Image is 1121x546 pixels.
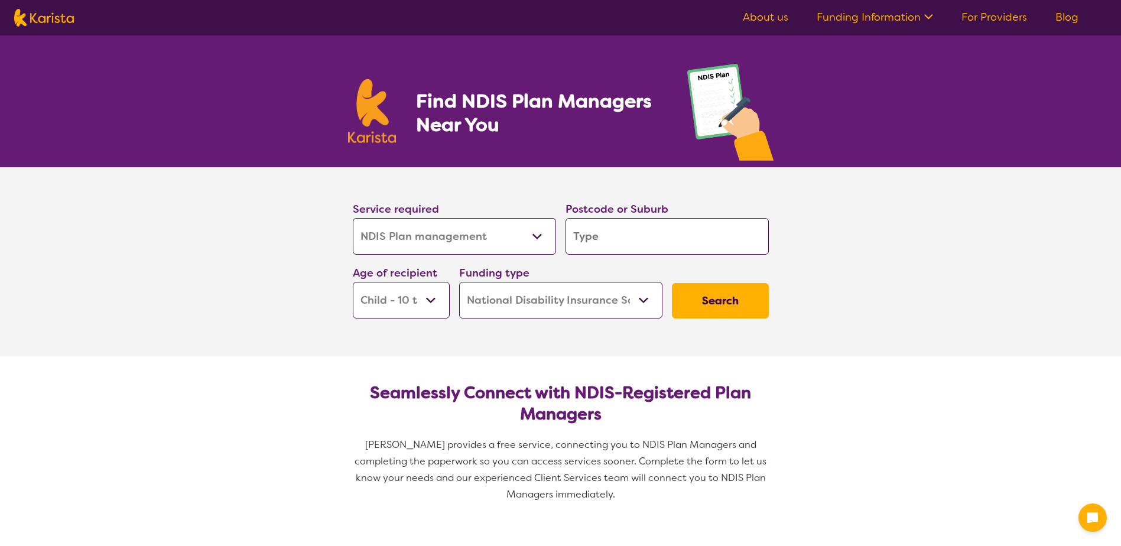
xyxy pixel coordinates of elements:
[817,10,933,24] a: Funding Information
[416,89,663,136] h1: Find NDIS Plan Managers Near You
[362,382,759,425] h2: Seamlessly Connect with NDIS-Registered Plan Managers
[566,218,769,255] input: Type
[672,283,769,318] button: Search
[961,10,1027,24] a: For Providers
[566,202,668,216] label: Postcode or Suburb
[1055,10,1078,24] a: Blog
[355,438,769,500] span: [PERSON_NAME] provides a free service, connecting you to NDIS Plan Managers and completing the pa...
[743,10,788,24] a: About us
[459,266,529,280] label: Funding type
[353,266,437,280] label: Age of recipient
[14,9,74,27] img: Karista logo
[353,202,439,216] label: Service required
[348,79,397,143] img: Karista logo
[687,64,774,167] img: plan-management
